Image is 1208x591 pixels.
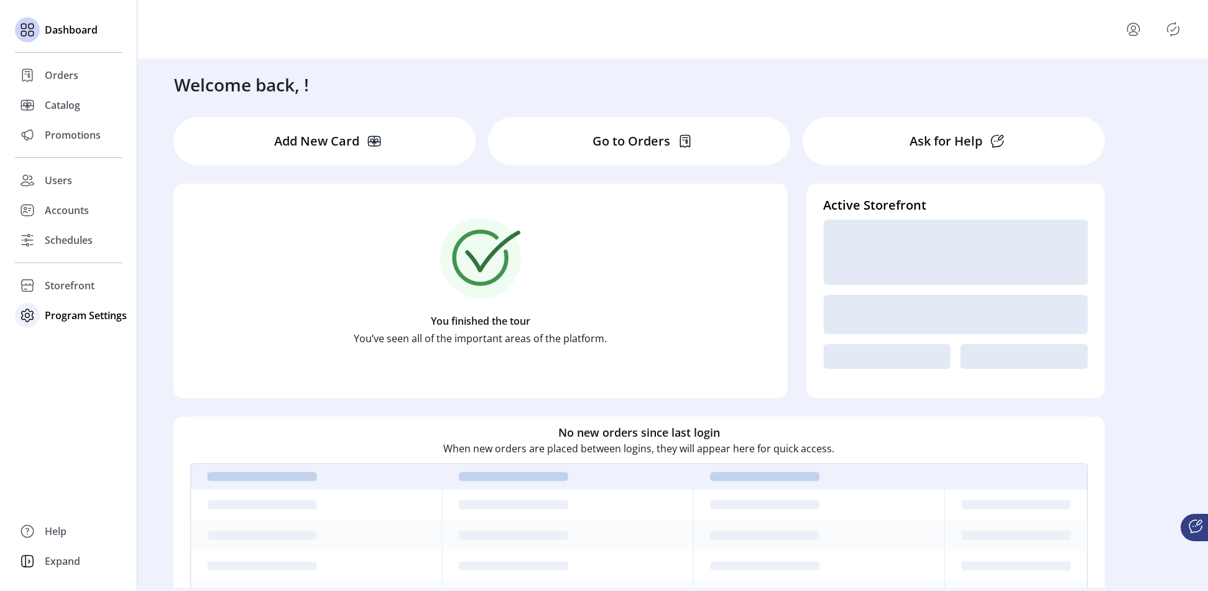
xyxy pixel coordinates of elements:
[443,441,834,456] p: When new orders are placed between logins, they will appear here for quick access.
[45,524,67,539] span: Help
[274,132,359,151] p: Add New Card
[354,331,607,346] p: You’ve seen all of the important areas of the platform.
[1163,19,1183,39] button: Publisher Panel
[45,128,101,142] span: Promotions
[45,22,98,37] span: Dashboard
[431,314,530,328] p: You finished the tour
[45,98,80,113] span: Catalog
[45,68,78,83] span: Orders
[45,308,127,323] span: Program Settings
[45,233,93,248] span: Schedules
[45,278,95,293] span: Storefront
[823,196,1087,215] h4: Active Storefront
[45,173,72,188] span: Users
[45,203,89,218] span: Accounts
[45,554,80,569] span: Expand
[174,72,309,98] h3: Welcome back, !
[1109,14,1163,44] button: menu
[558,424,720,441] h6: No new orders since last login
[592,132,670,151] p: Go to Orders
[910,132,982,151] p: Ask for Help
